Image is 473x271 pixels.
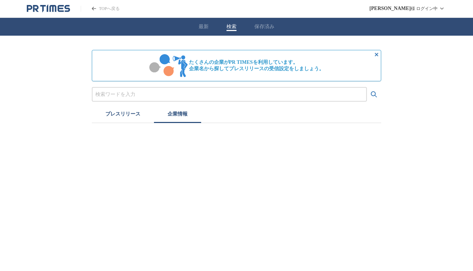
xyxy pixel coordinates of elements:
[189,59,324,72] span: たくさんの企業がPR TIMESを利用しています。 企業名から探してプレスリリースの受信設定をしましょう。
[369,6,411,11] span: [PERSON_NAME]
[81,6,120,12] a: PR TIMESのトップページはこちら
[92,107,154,123] button: プレスリリース
[95,91,363,98] input: プレスリリースおよび企業を検索する
[154,107,201,123] button: 企業情報
[367,87,381,102] button: 検索する
[199,24,209,30] button: 最新
[27,4,70,13] a: PR TIMESのトップページはこちら
[226,24,236,30] button: 検索
[254,24,274,30] button: 保存済み
[372,50,381,59] button: 非表示にする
